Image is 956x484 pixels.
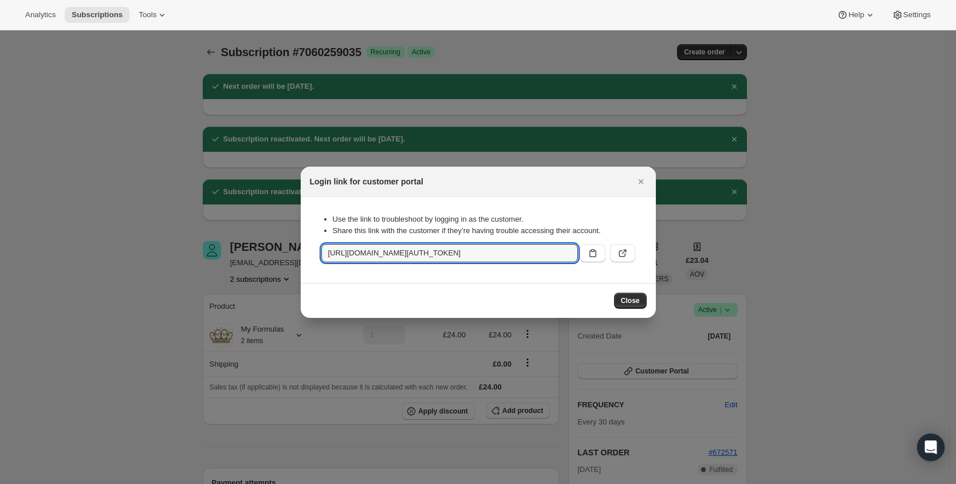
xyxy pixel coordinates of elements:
button: Tools [132,7,175,23]
span: Settings [903,10,931,19]
li: Share this link with the customer if they’re having trouble accessing their account. [333,225,635,237]
span: Help [848,10,864,19]
button: Close [614,293,647,309]
div: Open Intercom Messenger [917,434,945,461]
li: Use the link to troubleshoot by logging in as the customer. [333,214,635,225]
span: Subscriptions [72,10,123,19]
button: Analytics [18,7,62,23]
h2: Login link for customer portal [310,176,423,187]
span: Analytics [25,10,56,19]
span: Tools [139,10,156,19]
button: Close [633,174,649,190]
span: Close [621,296,640,305]
button: Subscriptions [65,7,129,23]
button: Help [830,7,882,23]
button: Settings [885,7,938,23]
